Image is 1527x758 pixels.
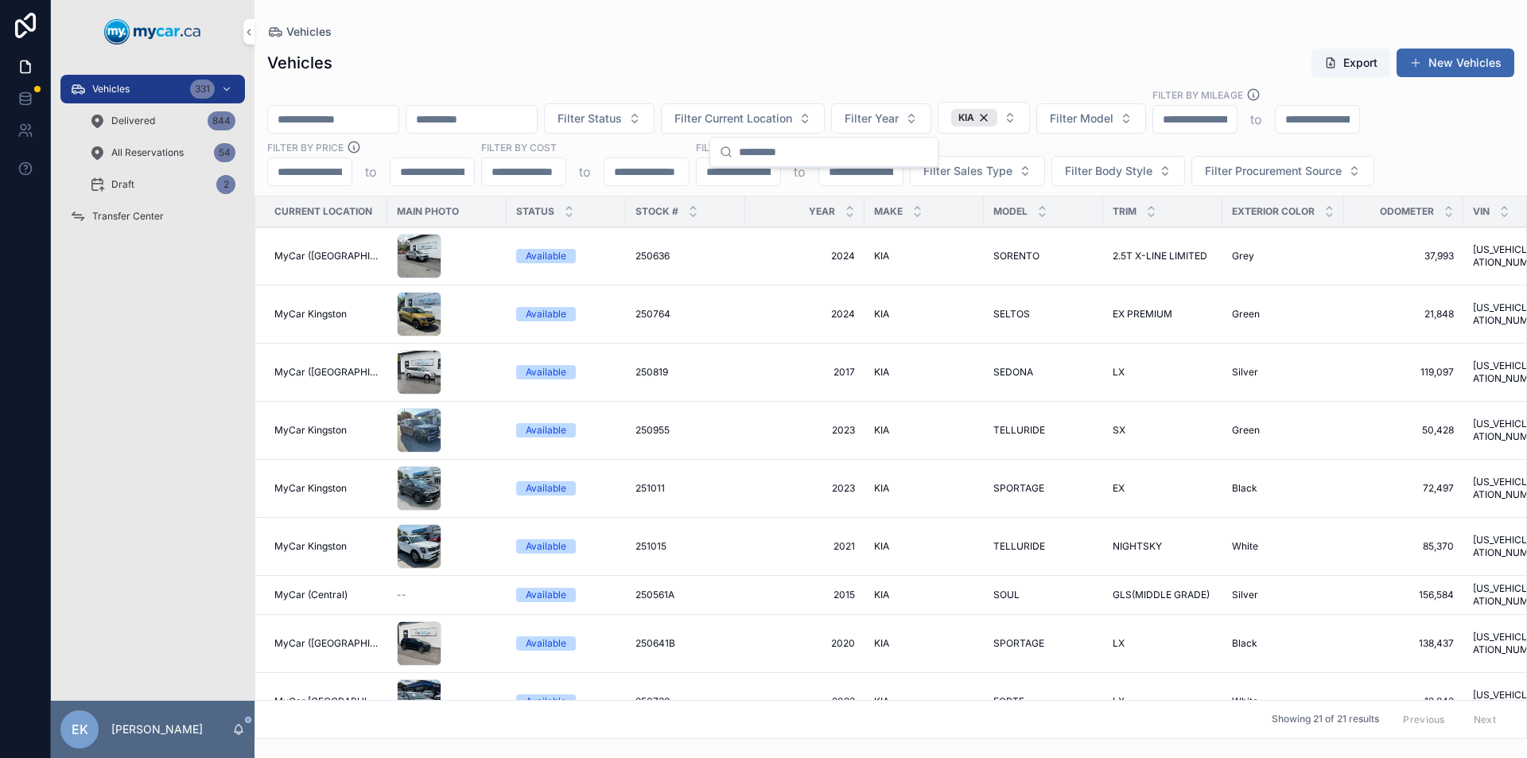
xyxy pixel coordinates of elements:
span: 156,584 [1354,589,1454,601]
div: Available [526,694,566,709]
a: 2020 [755,637,855,650]
a: FORTE [993,695,1094,708]
a: 251015 [635,540,736,553]
a: NIGHTSKY [1113,540,1213,553]
span: 138,437 [1354,637,1454,650]
a: 250730 [635,695,736,708]
span: Grey [1232,250,1254,262]
a: EX [1113,482,1213,495]
a: White [1232,540,1335,553]
span: SPORTAGE [993,482,1044,495]
span: 251015 [635,540,666,553]
label: Filter Days In Stock [696,140,803,154]
button: New Vehicles [1397,49,1514,77]
span: KIA [874,424,889,437]
a: KIA [874,424,974,437]
a: 251011 [635,482,736,495]
a: KIA [874,366,974,379]
span: Silver [1232,589,1258,601]
span: Draft [111,178,134,191]
button: Select Button [544,103,655,134]
a: 72,497 [1354,482,1454,495]
a: 37,993 [1354,250,1454,262]
span: Filter Body Style [1065,163,1152,179]
span: TELLURIDE [993,540,1045,553]
p: to [579,162,591,181]
a: Available [516,481,616,496]
span: Filter Model [1050,111,1113,126]
a: Grey [1232,250,1335,262]
a: LX [1113,637,1213,650]
a: 2023 [755,424,855,437]
button: Select Button [661,103,825,134]
label: FILTER BY COST [481,140,557,154]
span: MyCar [GEOGRAPHIC_DATA] [274,695,378,708]
div: Available [526,423,566,437]
a: Vehicles331 [60,75,245,103]
a: 21,848 [1354,308,1454,321]
a: Green [1232,308,1335,321]
span: SPORTAGE [993,637,1044,650]
a: 2023 [755,695,855,708]
span: GLS(MIDDLE GRADE) [1113,589,1210,601]
div: 844 [208,111,235,130]
span: 250730 [635,695,670,708]
a: MyCar (Central) [274,589,378,601]
a: Available [516,539,616,554]
span: 119,097 [1354,366,1454,379]
a: GLS(MIDDLE GRADE) [1113,589,1213,601]
span: Filter Procurement Source [1205,163,1342,179]
span: 12,842 [1354,695,1454,708]
span: Green [1232,424,1260,437]
span: SEDONA [993,366,1033,379]
a: Silver [1232,366,1335,379]
span: 2024 [755,250,855,262]
a: SOUL [993,589,1094,601]
a: 2021 [755,540,855,553]
a: SX [1113,424,1213,437]
a: 2015 [755,589,855,601]
span: Showing 21 of 21 results [1272,713,1379,726]
button: Select Button [1051,156,1185,186]
div: Available [526,307,566,321]
span: Filter Year [845,111,899,126]
span: Year [809,205,835,218]
a: SPORTAGE [993,482,1094,495]
a: Available [516,307,616,321]
span: EX PREMIUM [1113,308,1172,321]
span: SX [1113,424,1125,437]
span: SORENTO [993,250,1039,262]
span: White [1232,695,1258,708]
a: SORENTO [993,250,1094,262]
a: 250561A [635,589,736,601]
span: Filter Status [558,111,622,126]
h1: Vehicles [267,52,332,74]
span: MyCar (Central) [274,589,348,601]
a: MyCar ([GEOGRAPHIC_DATA]) [274,637,378,650]
span: 250636 [635,250,670,262]
span: Status [516,205,554,218]
button: Select Button [1036,103,1146,134]
a: KIA [874,250,974,262]
span: KIA [958,111,974,124]
span: Current Location [274,205,372,218]
label: FILTER BY PRICE [267,140,344,154]
span: 2024 [755,308,855,321]
span: KIA [874,308,889,321]
div: Available [526,481,566,496]
a: MyCar Kingston [274,540,378,553]
a: EX PREMIUM [1113,308,1213,321]
a: SEDONA [993,366,1094,379]
span: MyCar ([GEOGRAPHIC_DATA]) [274,250,378,262]
a: TELLURIDE [993,540,1094,553]
a: Available [516,423,616,437]
div: scrollable content [51,64,254,251]
span: 250764 [635,308,670,321]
